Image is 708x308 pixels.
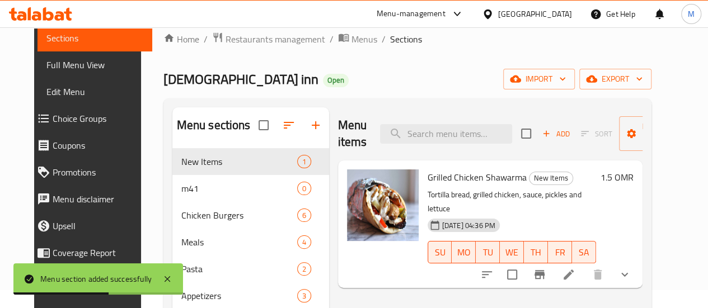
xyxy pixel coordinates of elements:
[302,112,329,139] button: Add section
[576,244,592,260] span: SA
[37,25,152,51] a: Sections
[53,219,143,233] span: Upsell
[619,116,694,151] button: Manage items
[298,237,311,248] span: 4
[53,165,143,179] span: Promotions
[46,85,143,98] span: Edit Menu
[163,67,318,92] span: [DEMOGRAPHIC_DATA] inn
[323,74,349,87] div: Open
[347,169,419,241] img: Grilled Chicken Shawarma
[28,212,152,239] a: Upsell
[172,229,329,255] div: Meals4
[46,31,143,45] span: Sections
[528,244,543,260] span: TH
[480,244,495,260] span: TU
[500,241,524,263] button: WE
[433,244,448,260] span: SU
[181,209,297,222] span: Chicken Burgers
[163,32,199,46] a: Home
[181,289,297,302] span: Appetizers
[298,210,311,221] span: 6
[323,75,349,85] span: Open
[181,155,297,168] span: New Items
[37,78,152,105] a: Edit Menu
[338,32,377,46] a: Menus
[297,289,311,302] div: items
[548,241,572,263] button: FR
[181,262,297,276] span: Pasta
[28,239,152,266] a: Coverage Report
[37,51,152,78] a: Full Menu View
[428,241,452,263] button: SU
[28,132,152,159] a: Coupons
[514,122,538,145] span: Select section
[53,192,143,206] span: Menu disclaimer
[297,235,311,249] div: items
[172,148,329,175] div: New Items1
[584,261,611,288] button: delete
[226,32,325,46] span: Restaurants management
[252,113,275,137] span: Select all sections
[456,244,471,260] span: MO
[53,139,143,152] span: Coupons
[172,202,329,229] div: Chicken Burgers6
[476,241,500,263] button: TU
[618,268,631,281] svg: Show Choices
[172,255,329,282] div: Pasta2
[298,183,311,194] span: 0
[40,273,152,285] div: Menu section added successfully
[526,261,553,288] button: Branch-specific-item
[204,32,208,46] li: /
[538,125,574,143] button: Add
[298,291,311,301] span: 3
[504,244,519,260] span: WE
[28,105,152,132] a: Choice Groups
[574,125,619,143] span: Select section first
[503,69,575,89] button: import
[377,7,446,21] div: Menu-management
[28,186,152,212] a: Menu disclaimer
[524,241,548,263] button: TH
[172,175,329,202] div: m410
[512,72,566,86] span: import
[601,169,634,185] h6: 1.5 OMR
[297,155,311,168] div: items
[53,112,143,125] span: Choice Groups
[500,263,524,286] span: Select to update
[688,8,695,20] span: M
[181,182,297,195] span: m41
[541,127,571,140] span: Add
[538,125,574,143] span: Add item
[298,264,311,274] span: 2
[338,117,367,150] h2: Menu items
[275,112,302,139] span: Sort sections
[529,172,573,184] span: New Items
[298,157,311,167] span: 1
[579,69,651,89] button: export
[297,262,311,276] div: items
[428,169,527,186] span: Grilled Chicken Shawarma
[212,32,325,46] a: Restaurants management
[572,241,596,263] button: SA
[562,268,575,281] a: Edit menu item
[177,117,251,134] h2: Menu sections
[611,261,638,288] button: show more
[588,72,643,86] span: export
[428,188,596,216] p: Tortilla bread, grilled chicken, sauce, pickles and lettuce
[46,58,143,72] span: Full Menu View
[628,120,685,148] span: Manage items
[452,241,476,263] button: MO
[297,182,311,195] div: items
[438,220,500,231] span: [DATE] 04:36 PM
[382,32,386,46] li: /
[181,235,297,249] span: Meals
[53,246,143,259] span: Coverage Report
[380,124,512,144] input: search
[390,32,422,46] span: Sections
[163,32,651,46] nav: breadcrumb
